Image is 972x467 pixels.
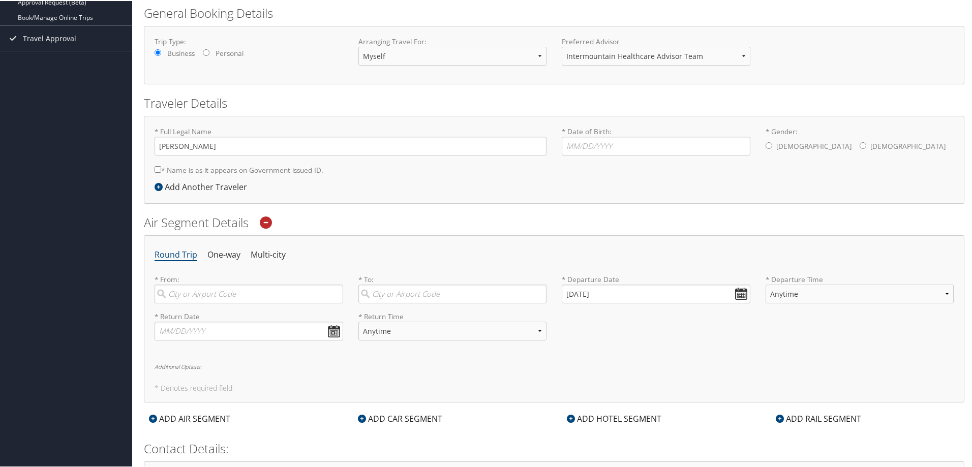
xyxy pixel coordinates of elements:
input: City or Airport Code [155,284,343,302]
label: * Departure Date [562,273,750,284]
label: * Return Time [358,310,547,321]
label: Personal [216,47,244,57]
label: * To: [358,273,547,302]
input: * Date of Birth: [562,136,750,154]
li: Multi-city [251,245,286,263]
input: MM/DD/YYYY [562,284,750,302]
input: * Gender:[DEMOGRAPHIC_DATA][DEMOGRAPHIC_DATA] [860,141,866,148]
label: * From: [155,273,343,302]
h2: Contact Details: [144,439,964,456]
input: * Name is as it appears on Government issued ID. [155,165,161,172]
span: Travel Approval [23,25,76,50]
label: * Full Legal Name [155,126,546,154]
h5: * Denotes required field [155,384,954,391]
label: * Return Date [155,310,343,321]
li: One-way [207,245,240,263]
label: [DEMOGRAPHIC_DATA] [870,136,946,155]
h2: Traveler Details [144,94,964,111]
div: ADD AIR SEGMENT [144,412,235,424]
h6: Additional Options: [155,363,954,368]
label: * Departure Time [766,273,954,310]
select: * Departure Time [766,284,954,302]
input: * Gender:[DEMOGRAPHIC_DATA][DEMOGRAPHIC_DATA] [766,141,772,148]
label: * Date of Birth: [562,126,750,154]
div: ADD HOTEL SEGMENT [562,412,666,424]
input: * Full Legal Name [155,136,546,154]
li: Round Trip [155,245,197,263]
label: Preferred Advisor [562,36,750,46]
label: Trip Type: [155,36,343,46]
div: ADD RAIL SEGMENT [771,412,866,424]
label: [DEMOGRAPHIC_DATA] [776,136,852,155]
div: Add Another Traveler [155,180,252,192]
h2: General Booking Details [144,4,964,21]
label: * Name is as it appears on Government issued ID. [155,160,323,178]
h2: Air Segment Details [144,213,964,230]
label: Arranging Travel For: [358,36,547,46]
input: MM/DD/YYYY [155,321,343,339]
label: Business [167,47,195,57]
div: ADD CAR SEGMENT [353,412,447,424]
label: * Gender: [766,126,954,156]
input: City or Airport Code [358,284,547,302]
